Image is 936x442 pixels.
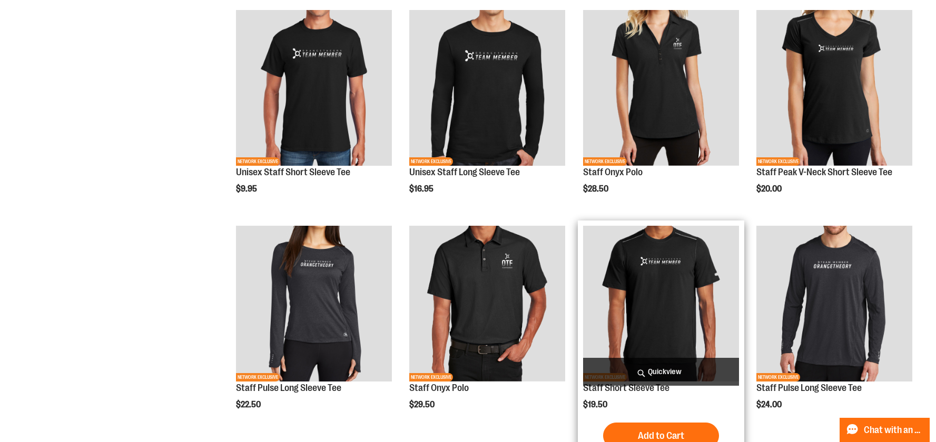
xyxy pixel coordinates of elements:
[756,157,800,166] span: NETWORK EXCLUSIVE
[236,383,341,393] a: Staff Pulse Long Sleeve Tee
[638,430,684,441] span: Add to Cart
[236,167,350,177] a: Unisex Staff Short Sleeve Tee
[409,10,565,167] a: Product image for Unisex Long Sleeve T-ShirtNETWORK EXCLUSIVE
[236,10,392,166] img: Product image for Unisex Short Sleeve T-Shirt
[756,10,912,166] img: Product image for Peak V-Neck Short Sleeve Tee
[751,220,918,436] div: product
[583,226,739,383] a: Product image for Peak Short Sleeve TeeNETWORK EXCLUSIVE
[756,184,783,194] span: $20.00
[236,400,262,409] span: $22.50
[409,373,453,381] span: NETWORK EXCLUSIVE
[756,373,800,381] span: NETWORK EXCLUSIVE
[840,418,930,442] button: Chat with an Expert
[236,184,259,194] span: $9.95
[236,226,392,383] a: Product image for Pulse Long Sleeve TeeNETWORK EXCLUSIVE
[756,226,912,381] img: Product image for Pulse Long Sleeve Tee
[583,184,610,194] span: $28.50
[583,10,739,166] img: Product image for Onyx Polo
[756,226,912,383] a: Product image for Pulse Long Sleeve TeeNETWORK EXCLUSIVE
[583,10,739,167] a: Product image for Onyx PoloNETWORK EXCLUSIVE
[409,157,453,166] span: NETWORK EXCLUSIVE
[409,400,436,409] span: $29.50
[404,5,570,220] div: product
[404,220,570,436] div: product
[756,383,862,393] a: Staff Pulse Long Sleeve Tee
[583,383,669,393] a: Staff Short Sleeve Tee
[583,358,739,386] a: Quickview
[236,10,392,167] a: Product image for Unisex Short Sleeve T-ShirtNETWORK EXCLUSIVE
[409,383,469,393] a: Staff Onyx Polo
[409,184,435,194] span: $16.95
[583,157,627,166] span: NETWORK EXCLUSIVE
[236,157,280,166] span: NETWORK EXCLUSIVE
[756,10,912,167] a: Product image for Peak V-Neck Short Sleeve TeeNETWORK EXCLUSIVE
[756,400,783,409] span: $24.00
[864,425,923,435] span: Chat with an Expert
[583,167,643,177] a: Staff Onyx Polo
[751,5,918,220] div: product
[583,226,739,381] img: Product image for Peak Short Sleeve Tee
[231,220,397,436] div: product
[236,373,280,381] span: NETWORK EXCLUSIVE
[409,226,565,383] a: Product image for Onyx PoloNETWORK EXCLUSIVE
[409,226,565,381] img: Product image for Onyx Polo
[231,5,397,220] div: product
[578,5,744,220] div: product
[236,226,392,381] img: Product image for Pulse Long Sleeve Tee
[409,167,520,177] a: Unisex Staff Long Sleeve Tee
[756,167,892,177] a: Staff Peak V-Neck Short Sleeve Tee
[409,10,565,166] img: Product image for Unisex Long Sleeve T-Shirt
[583,400,609,409] span: $19.50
